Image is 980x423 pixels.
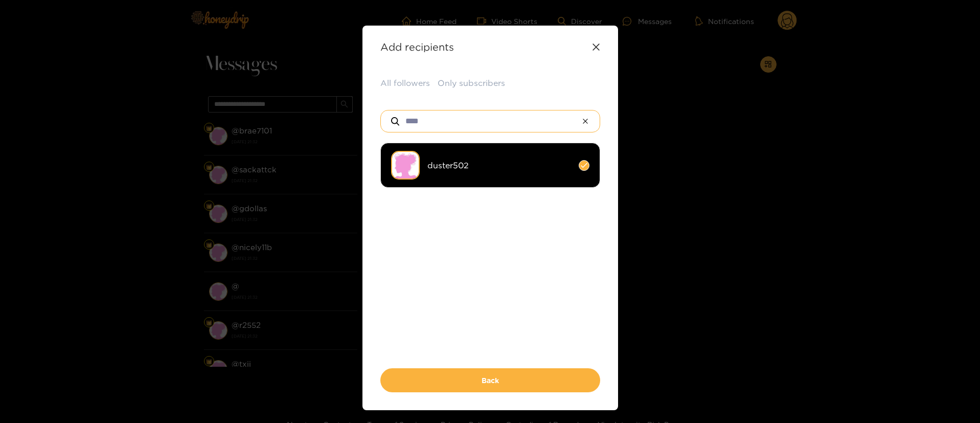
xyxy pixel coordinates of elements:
button: All followers [380,77,430,89]
img: no-avatar.png [391,151,420,180]
span: duster502 [427,160,571,171]
strong: Add recipients [380,41,454,53]
button: Only subscribers [438,77,505,89]
button: Back [380,368,600,392]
